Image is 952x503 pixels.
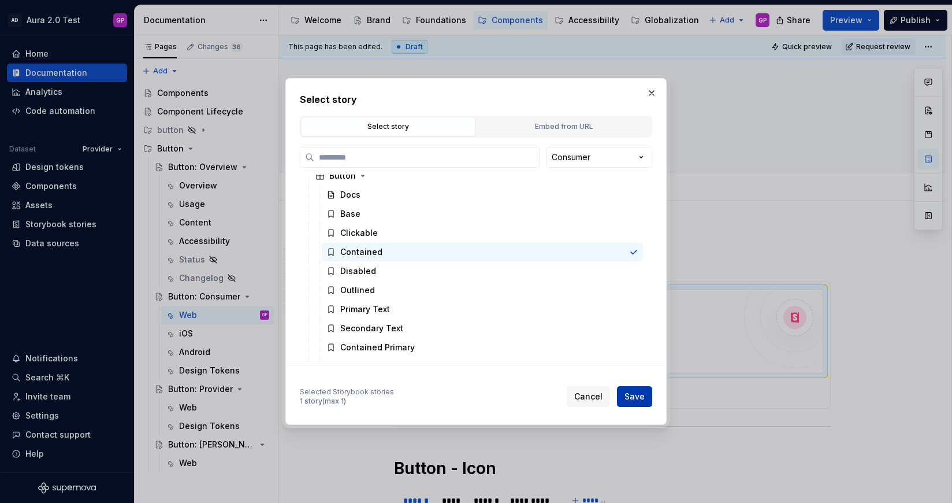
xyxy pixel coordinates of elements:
[340,304,390,315] div: Primary Text
[300,93,652,106] h2: Select story
[624,391,645,402] span: Save
[574,391,603,402] span: Cancel
[340,189,360,201] div: Docs
[340,284,375,296] div: Outlined
[305,121,471,132] div: Select story
[567,386,610,407] button: Cancel
[340,227,378,239] div: Clickable
[340,342,415,353] div: Contained Primary
[617,386,652,407] button: Save
[340,361,407,372] div: Outlined Primary
[340,208,360,220] div: Base
[481,121,647,132] div: Embed from URL
[329,170,356,182] div: Button
[340,246,382,258] div: Contained
[300,387,394,397] div: Selected Storybook stories
[340,265,376,277] div: Disabled
[340,323,403,334] div: Secondary Text
[300,397,394,406] div: 1 story (max 1)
